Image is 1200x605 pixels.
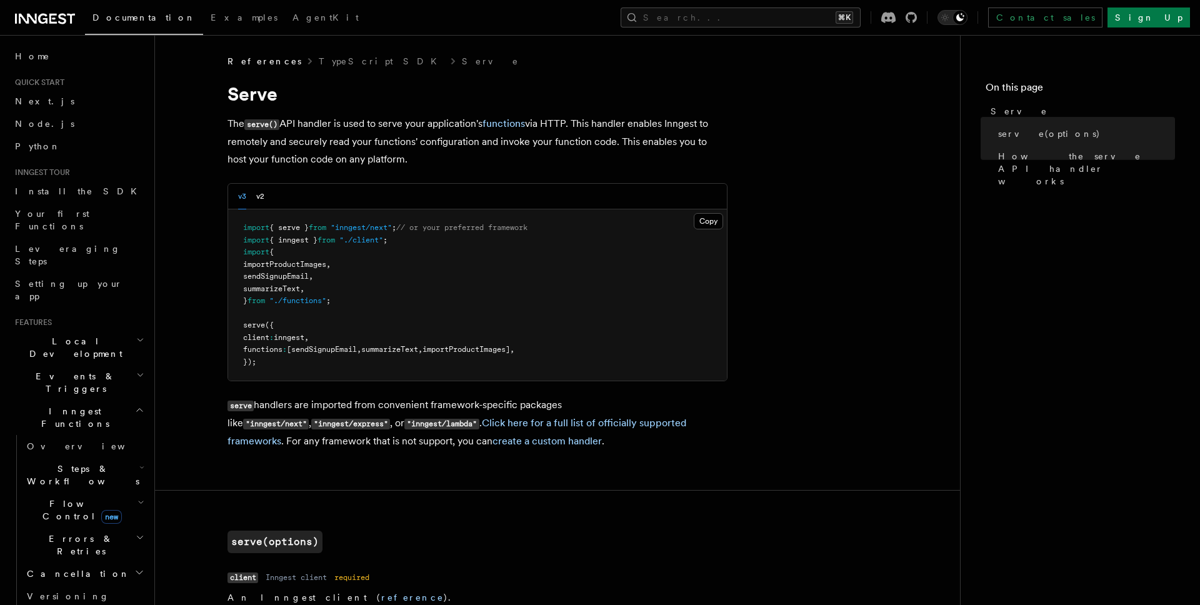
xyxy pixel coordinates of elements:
span: , [326,260,331,269]
span: Node.js [15,119,74,129]
code: client [227,572,258,583]
a: Sign Up [1107,7,1190,27]
a: serve(options) [993,122,1175,145]
span: Versioning [27,591,109,601]
button: Flow Controlnew [22,492,147,527]
a: AgentKit [285,4,366,34]
span: Cancellation [22,567,130,580]
span: importProductImages] [422,345,510,354]
span: { serve } [269,223,309,232]
span: Inngest Functions [10,405,135,430]
a: Python [10,135,147,157]
span: , [309,272,313,281]
span: import [243,247,269,256]
a: create a custom handler [492,435,602,447]
span: Steps & Workflows [22,462,139,487]
button: Toggle dark mode [937,10,967,25]
a: functions [482,117,525,129]
span: Overview [27,441,156,451]
span: How the serve API handler works [998,150,1175,187]
a: How the serve API handler works [993,145,1175,192]
code: serve() [244,119,279,130]
a: Next.js [10,90,147,112]
span: Leveraging Steps [15,244,121,266]
span: Your first Functions [15,209,89,231]
span: Features [10,317,52,327]
span: , [510,345,514,354]
span: Quick start [10,77,64,87]
span: import [243,223,269,232]
span: AgentKit [292,12,359,22]
span: ; [392,223,396,232]
button: Search...⌘K [621,7,861,27]
span: Flow Control [22,497,137,522]
dd: required [334,572,369,582]
span: }); [243,357,256,366]
span: Errors & Retries [22,532,136,557]
span: , [300,284,304,293]
span: , [418,345,422,354]
span: "./functions" [269,296,326,305]
p: The API handler is used to serve your application's via HTTP. This handler enables Inngest to rem... [227,115,727,168]
code: "inngest/next" [243,419,309,429]
p: handlers are imported from convenient framework-specific packages like , , or . . For any framewo... [227,396,727,450]
span: Setting up your app [15,279,122,301]
a: serve(options) [227,531,322,553]
span: : [282,345,287,354]
button: v2 [256,184,264,209]
a: Setting up your app [10,272,147,307]
span: import [243,236,269,244]
span: , [357,345,361,354]
a: Examples [203,4,285,34]
span: new [101,510,122,524]
span: from [247,296,265,305]
a: Contact sales [988,7,1102,27]
span: References [227,55,301,67]
span: ; [383,236,387,244]
a: TypeScript SDK [319,55,444,67]
span: Serve [991,105,1047,117]
a: Install the SDK [10,180,147,202]
dd: Inngest client [266,572,327,582]
span: Home [15,50,50,62]
span: serve [243,321,265,329]
button: Inngest Functions [10,400,147,435]
a: Your first Functions [10,202,147,237]
span: inngest [274,333,304,342]
span: serve(options) [998,127,1101,140]
p: An Inngest client ( ). [227,591,707,604]
h1: Serve [227,82,727,105]
a: Serve [462,55,519,67]
span: Install the SDK [15,186,144,196]
span: "inngest/next" [331,223,392,232]
span: // or your preferred framework [396,223,527,232]
span: Next.js [15,96,74,106]
span: ({ [265,321,274,329]
a: reference [381,592,444,602]
span: sendSignupEmail [243,272,309,281]
span: importProductImages [243,260,326,269]
button: v3 [238,184,246,209]
span: { inngest } [269,236,317,244]
span: ; [326,296,331,305]
a: Serve [986,100,1175,122]
span: "./client" [339,236,383,244]
span: Python [15,141,61,151]
code: "inngest/lambda" [404,419,479,429]
h4: On this page [986,80,1175,100]
button: Events & Triggers [10,365,147,400]
a: Node.js [10,112,147,135]
a: Home [10,45,147,67]
button: Local Development [10,330,147,365]
span: client [243,333,269,342]
a: Overview [22,435,147,457]
span: Inngest tour [10,167,70,177]
span: summarizeText [361,345,418,354]
code: "inngest/express" [311,419,390,429]
code: serve [227,401,254,411]
a: Documentation [85,4,203,35]
button: Copy [694,213,723,229]
span: Examples [211,12,277,22]
button: Cancellation [22,562,147,585]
